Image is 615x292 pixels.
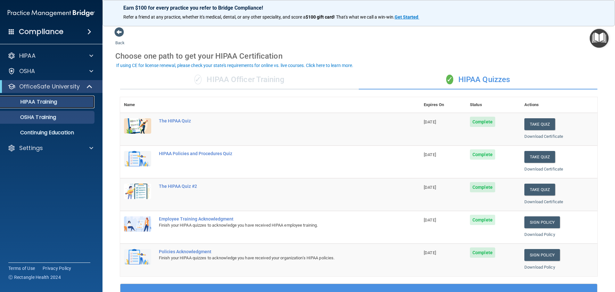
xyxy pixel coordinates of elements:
[159,254,388,262] div: Finish your HIPAA quizzes to acknowledge you have received your organization’s HIPAA policies.
[424,218,436,222] span: [DATE]
[524,134,563,139] a: Download Certificate
[8,265,35,271] a: Terms of Use
[123,5,594,11] p: Earn $100 for every practice you refer to Bridge Compliance!
[524,151,555,163] button: Take Quiz
[194,75,201,84] span: ✓
[4,114,56,121] p: OSHA Training
[334,14,395,20] span: ! That's what we call a win-win.
[4,129,92,136] p: Continuing Education
[470,117,495,127] span: Complete
[19,27,63,36] h4: Compliance
[524,118,555,130] button: Take Quiz
[123,14,306,20] span: Refer a friend at any practice, whether it's medical, dental, or any other speciality, and score a
[115,47,602,65] div: Choose one path to get your HIPAA Certification
[8,52,93,60] a: HIPAA
[470,247,495,258] span: Complete
[470,182,495,192] span: Complete
[19,67,35,75] p: OSHA
[116,63,353,68] div: If using CE for license renewal, please check your state's requirements for online vs. live cours...
[524,167,563,171] a: Download Certificate
[590,29,609,48] button: Open Resource Center
[470,149,495,160] span: Complete
[8,83,93,90] a: OfficeSafe University
[424,120,436,124] span: [DATE]
[524,232,555,237] a: Download Policy
[8,67,93,75] a: OSHA
[43,265,71,271] a: Privacy Policy
[19,83,80,90] p: OfficeSafe University
[524,265,555,270] a: Download Policy
[8,7,95,20] img: PMB logo
[395,14,419,20] a: Get Started
[306,14,334,20] strong: $100 gift card
[159,216,388,221] div: Employee Training Acknowledgment
[159,118,388,123] div: The HIPAA Quiz
[424,152,436,157] span: [DATE]
[395,14,418,20] strong: Get Started
[524,216,560,228] a: Sign Policy
[120,97,155,113] th: Name
[19,52,36,60] p: HIPAA
[446,75,453,84] span: ✓
[159,221,388,229] div: Finish your HIPAA quizzes to acknowledge you have received HIPAA employee training.
[424,250,436,255] span: [DATE]
[524,199,563,204] a: Download Certificate
[159,249,388,254] div: Policies Acknowledgment
[424,185,436,190] span: [DATE]
[115,62,354,69] button: If using CE for license renewal, please check your state's requirements for online vs. live cours...
[159,151,388,156] div: HIPAA Policies and Procedures Quiz
[524,184,555,196] button: Take Quiz
[4,99,57,105] p: HIPAA Training
[466,97,521,113] th: Status
[159,184,388,189] div: The HIPAA Quiz #2
[420,97,466,113] th: Expires On
[524,249,560,261] a: Sign Policy
[8,144,93,152] a: Settings
[521,97,597,113] th: Actions
[359,70,597,89] div: HIPAA Quizzes
[8,274,61,280] span: Ⓒ Rectangle Health 2024
[120,70,359,89] div: HIPAA Officer Training
[470,215,495,225] span: Complete
[19,144,43,152] p: Settings
[115,33,125,45] a: Back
